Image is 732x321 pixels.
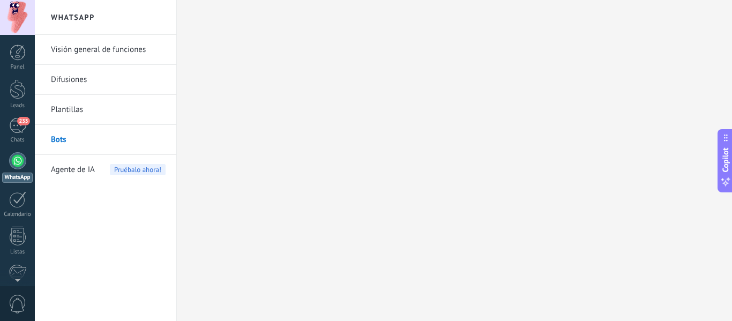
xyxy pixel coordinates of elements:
[35,65,176,95] li: Difusiones
[2,102,33,109] div: Leads
[2,137,33,144] div: Chats
[35,125,176,155] li: Bots
[51,155,95,185] span: Agente de IA
[110,164,166,175] span: Pruébalo ahora!
[2,173,33,183] div: WhatsApp
[51,65,166,95] a: Difusiones
[51,125,166,155] a: Bots
[17,117,29,125] span: 233
[720,147,731,172] span: Copilot
[51,95,166,125] a: Plantillas
[35,155,176,184] li: Agente de IA
[35,35,176,65] li: Visión general de funciones
[51,35,166,65] a: Visión general de funciones
[2,249,33,256] div: Listas
[2,64,33,71] div: Panel
[35,95,176,125] li: Plantillas
[2,211,33,218] div: Calendario
[51,155,166,185] a: Agente de IAPruébalo ahora!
